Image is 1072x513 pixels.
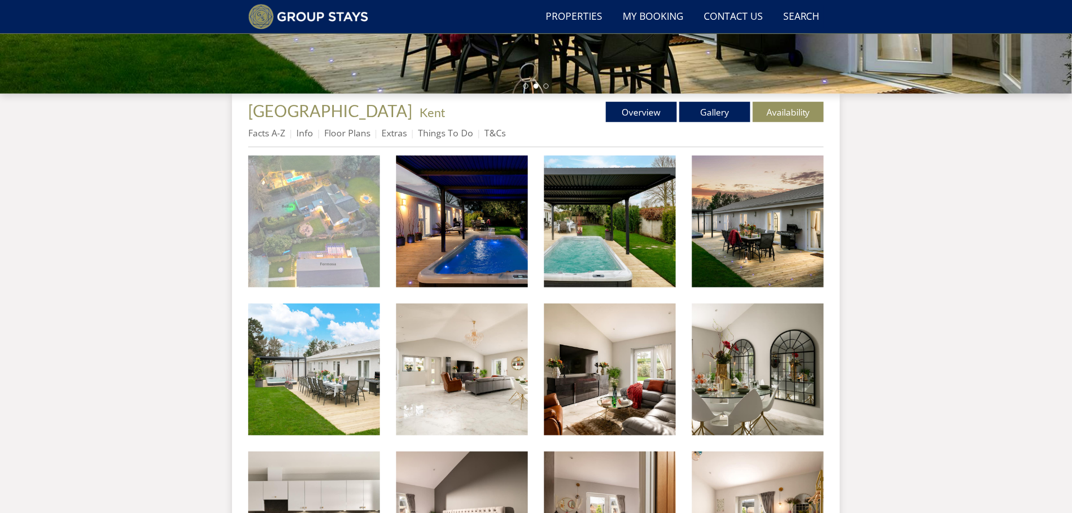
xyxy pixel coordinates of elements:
[248,127,285,139] a: Facts A-Z
[619,6,687,28] a: My Booking
[542,6,606,28] a: Properties
[606,102,677,122] a: Overview
[544,156,676,287] img: Formosa - The swim spa has built-in hot tub at one end
[484,127,506,139] a: T&Cs
[419,105,445,120] a: Kent
[779,6,824,28] a: Search
[544,304,676,435] img: Formosa - Luxury togetherness for your group holidays in the beautiful Kent countryside
[248,156,380,287] img: Formosa
[381,127,407,139] a: Extras
[415,105,445,120] span: -
[248,101,412,121] span: [GEOGRAPHIC_DATA]
[692,304,824,435] img: Formosa - The dining area is so elegant - a wonderful setting for celebration dinners
[324,127,370,139] a: Floor Plans
[692,156,824,287] img: Formosa - Luxury holiday house in the Kent countryside, sleeps 8, with swim spa/hot tub and play ...
[248,4,368,29] img: Group Stays
[248,101,415,121] a: [GEOGRAPHIC_DATA]
[418,127,473,139] a: Things To Do
[700,6,767,28] a: Contact Us
[296,127,313,139] a: Info
[248,304,380,435] img: Formosa - Spend time relaxing outdoors when the weather's good
[396,304,528,435] img: Formosa - Gather together in the large open plan living space
[753,102,824,122] a: Availability
[396,156,528,287] img: Formosa - Large group accommodation with a swim spa and hot tub
[679,102,750,122] a: Gallery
